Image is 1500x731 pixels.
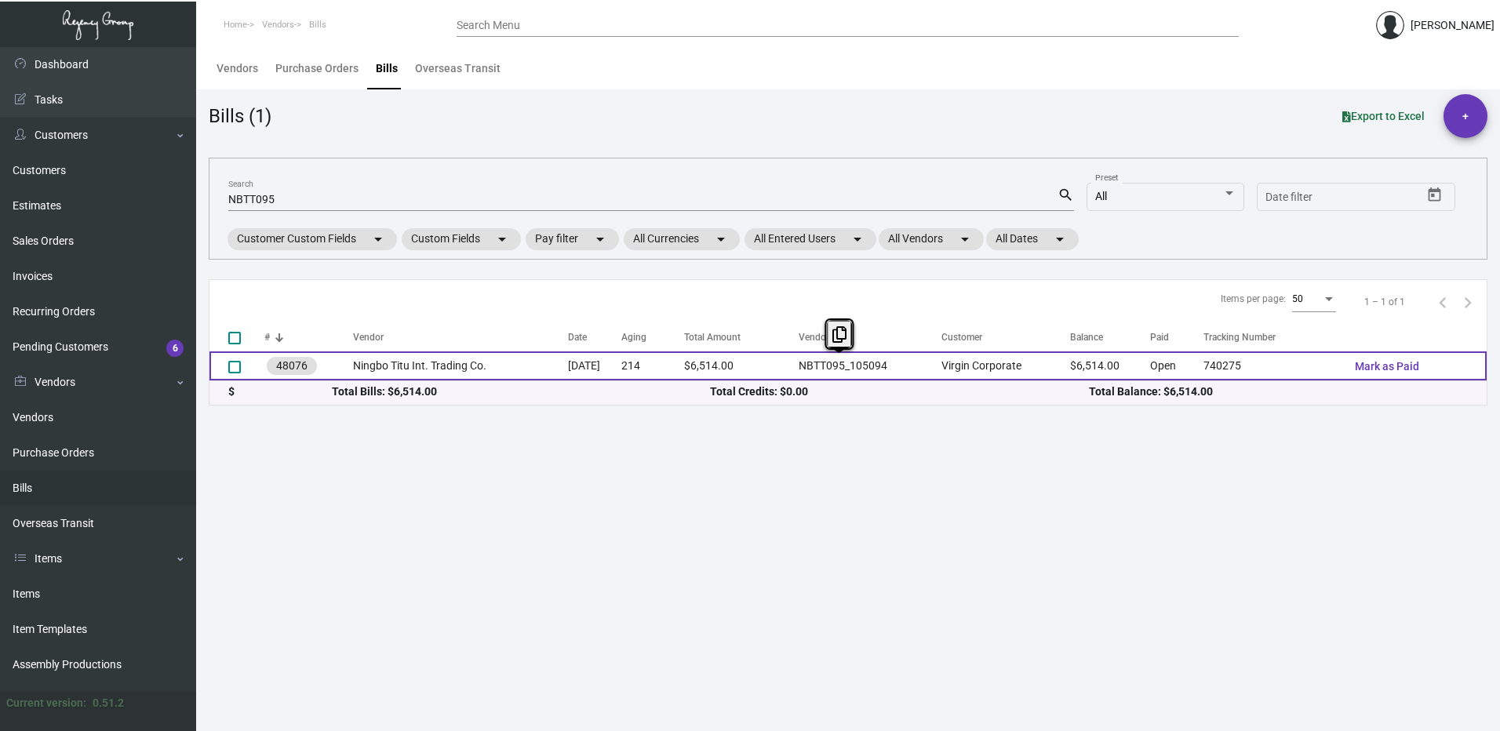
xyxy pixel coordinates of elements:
[493,230,512,249] mat-icon: arrow_drop_down
[1364,295,1405,309] div: 1 – 1 of 1
[848,230,867,249] mat-icon: arrow_drop_down
[986,228,1079,250] mat-chip: All Dates
[1265,191,1314,204] input: Start date
[1150,330,1203,344] div: Paid
[1050,230,1069,249] mat-icon: arrow_drop_down
[228,384,332,400] div: $
[309,20,326,30] span: Bills
[591,230,610,249] mat-icon: arrow_drop_down
[745,228,876,250] mat-chip: All Entered Users
[568,330,621,344] div: Date
[941,330,982,344] div: Customer
[353,351,568,380] td: Ningbo Titu Int. Trading Co.
[1455,289,1480,315] button: Next page
[332,384,711,400] div: Total Bills: $6,514.00
[264,330,270,344] div: #
[684,351,798,380] td: $6,514.00
[941,351,1071,380] td: Virgin Corporate
[415,60,501,77] div: Overseas Transit
[275,60,359,77] div: Purchase Orders
[1444,94,1487,138] button: +
[93,695,124,711] div: 0.51.2
[799,330,941,344] div: Vendor Bill #
[1430,289,1455,315] button: Previous page
[799,330,853,344] div: Vendor Bill #
[832,326,846,343] i: Copy
[217,60,258,77] div: Vendors
[526,228,619,250] mat-chip: Pay filter
[1292,294,1336,305] mat-select: Items per page:
[267,357,317,375] mat-chip: 48076
[209,102,271,130] div: Bills (1)
[224,20,247,30] span: Home
[1070,330,1150,344] div: Balance
[684,330,798,344] div: Total Amount
[879,228,984,250] mat-chip: All Vendors
[1422,183,1447,208] button: Open calendar
[621,351,685,380] td: 214
[1292,293,1303,304] span: 50
[568,351,621,380] td: [DATE]
[1221,292,1286,306] div: Items per page:
[621,330,646,344] div: Aging
[264,330,353,344] div: #
[1203,330,1342,344] div: Tracking Number
[1203,330,1276,344] div: Tracking Number
[1150,351,1203,380] td: Open
[1327,191,1403,204] input: End date
[624,228,740,250] mat-chip: All Currencies
[712,230,730,249] mat-icon: arrow_drop_down
[1095,190,1107,202] span: All
[1070,351,1150,380] td: $6,514.00
[710,384,1089,400] div: Total Credits: $0.00
[1058,186,1074,205] mat-icon: search
[956,230,974,249] mat-icon: arrow_drop_down
[1150,330,1169,344] div: Paid
[353,330,568,344] div: Vendor
[1070,330,1103,344] div: Balance
[1376,11,1404,39] img: admin@bootstrapmaster.com
[353,330,384,344] div: Vendor
[568,330,587,344] div: Date
[6,695,86,711] div: Current version:
[1330,102,1437,130] button: Export to Excel
[1342,352,1432,380] button: Mark as Paid
[369,230,388,249] mat-icon: arrow_drop_down
[799,351,941,380] td: NBTT095_105094
[1411,17,1495,34] div: [PERSON_NAME]
[1462,94,1469,138] span: +
[684,330,741,344] div: Total Amount
[621,330,685,344] div: Aging
[262,20,294,30] span: Vendors
[228,228,397,250] mat-chip: Customer Custom Fields
[402,228,521,250] mat-chip: Custom Fields
[376,60,398,77] div: Bills
[941,330,1071,344] div: Customer
[1089,384,1468,400] div: Total Balance: $6,514.00
[1355,360,1419,373] span: Mark as Paid
[1342,110,1425,122] span: Export to Excel
[1203,351,1342,380] td: 740275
